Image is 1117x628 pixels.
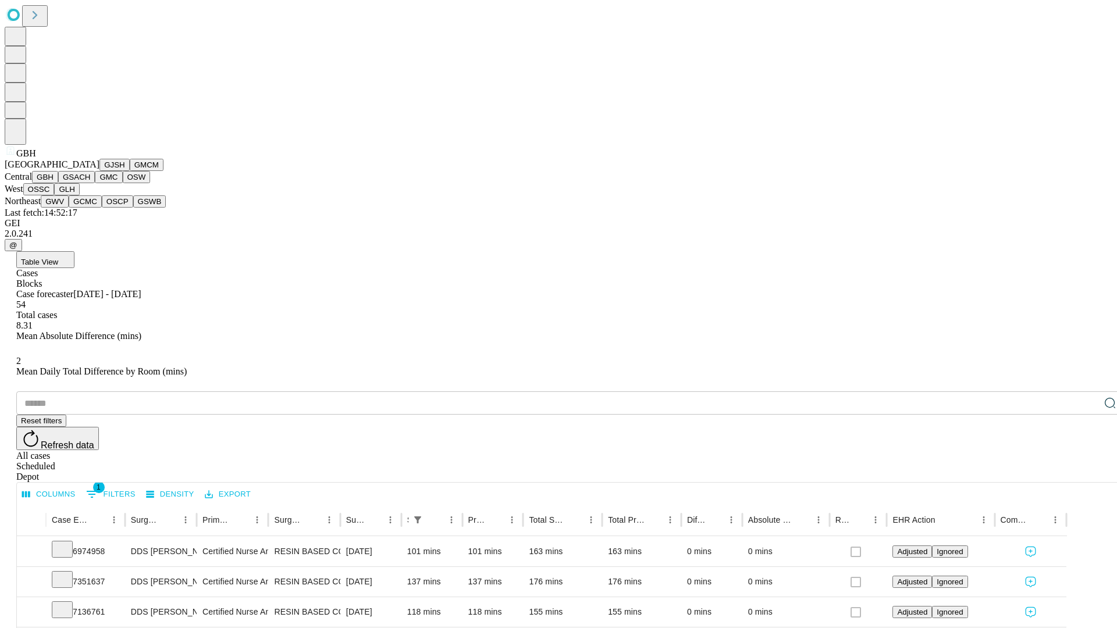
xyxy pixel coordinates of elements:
button: Menu [976,512,992,528]
button: Menu [443,512,460,528]
span: Ignored [937,577,963,586]
div: 2.0.241 [5,229,1112,239]
span: Ignored [937,547,963,556]
button: GMC [95,171,122,183]
div: Total Predicted Duration [608,515,645,524]
div: Difference [687,515,706,524]
div: Absolute Difference [748,515,793,524]
button: Sort [1031,512,1047,528]
div: 176 mins [608,567,675,597]
div: [DATE] [346,597,396,627]
div: Resolved in EHR [835,515,851,524]
button: Menu [106,512,122,528]
div: 118 mins [407,597,457,627]
button: Ignored [932,606,967,618]
div: 137 mins [468,567,518,597]
div: 1 active filter [410,512,426,528]
button: OSSC [23,183,55,195]
button: GLH [54,183,79,195]
div: [DATE] [346,567,396,597]
button: GWV [41,195,69,208]
button: GMCM [130,159,163,171]
div: Primary Service [202,515,232,524]
button: Sort [427,512,443,528]
button: Expand [23,572,40,593]
div: EHR Action [892,515,935,524]
span: Northeast [5,196,41,206]
button: GSWB [133,195,166,208]
button: Menu [321,512,337,528]
span: Adjusted [897,608,927,616]
button: GCMC [69,195,102,208]
span: Total cases [16,310,57,320]
span: 1 [93,481,105,493]
button: @ [5,239,22,251]
button: Reset filters [16,415,66,427]
div: Predicted In Room Duration [468,515,487,524]
div: 0 mins [748,537,824,566]
div: 137 mins [407,567,457,597]
button: Sort [707,512,723,528]
button: Show filters [410,512,426,528]
button: Sort [567,512,583,528]
span: [DATE] - [DATE] [73,289,141,299]
div: 0 mins [748,567,824,597]
button: Expand [23,602,40,623]
div: Certified Nurse Anesthetist [202,537,262,566]
button: Adjusted [892,606,932,618]
button: Menu [662,512,678,528]
button: Adjusted [892,576,932,588]
button: Sort [305,512,321,528]
div: Certified Nurse Anesthetist [202,567,262,597]
div: DDS [PERSON_NAME] K Dds [131,567,191,597]
span: 2 [16,356,21,366]
div: DDS [PERSON_NAME] K Dds [131,597,191,627]
button: Sort [90,512,106,528]
div: RESIN BASED COMPOSITE 3 SURFACES, POSTERIOR [274,567,334,597]
button: Refresh data [16,427,99,450]
span: Refresh data [41,440,94,450]
button: Sort [937,512,953,528]
button: Sort [488,512,504,528]
span: Ignored [937,608,963,616]
button: Export [202,486,254,504]
button: Menu [504,512,520,528]
button: Menu [249,512,265,528]
button: Ignored [932,545,967,558]
div: Surgery Name [274,515,303,524]
span: 8.31 [16,320,33,330]
button: Select columns [19,486,79,504]
button: Density [143,486,197,504]
button: Table View [16,251,74,268]
div: GEI [5,218,1112,229]
div: 163 mins [529,537,596,566]
div: 0 mins [687,567,737,597]
div: RESIN BASED COMPOSITE 2 SURFACES, POSTERIOR [274,597,334,627]
div: 163 mins [608,537,675,566]
button: Menu [382,512,399,528]
div: 0 mins [748,597,824,627]
span: Reset filters [21,416,62,425]
div: 7351637 [52,567,119,597]
div: Surgeon Name [131,515,160,524]
div: 155 mins [529,597,596,627]
div: 118 mins [468,597,518,627]
button: Menu [867,512,884,528]
div: Comments [1001,515,1030,524]
button: Sort [794,512,810,528]
div: Case Epic Id [52,515,88,524]
button: Menu [810,512,827,528]
span: 54 [16,299,26,309]
div: 7136761 [52,597,119,627]
div: 0 mins [687,537,737,566]
div: [DATE] [346,537,396,566]
button: Show filters [83,485,138,504]
button: Ignored [932,576,967,588]
button: Menu [177,512,194,528]
button: GSACH [58,171,95,183]
div: Certified Nurse Anesthetist [202,597,262,627]
div: 101 mins [407,537,457,566]
div: RESIN BASED COMPOSITE 1 SURFACE, POSTERIOR [274,537,334,566]
span: [GEOGRAPHIC_DATA] [5,159,99,169]
button: Sort [233,512,249,528]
